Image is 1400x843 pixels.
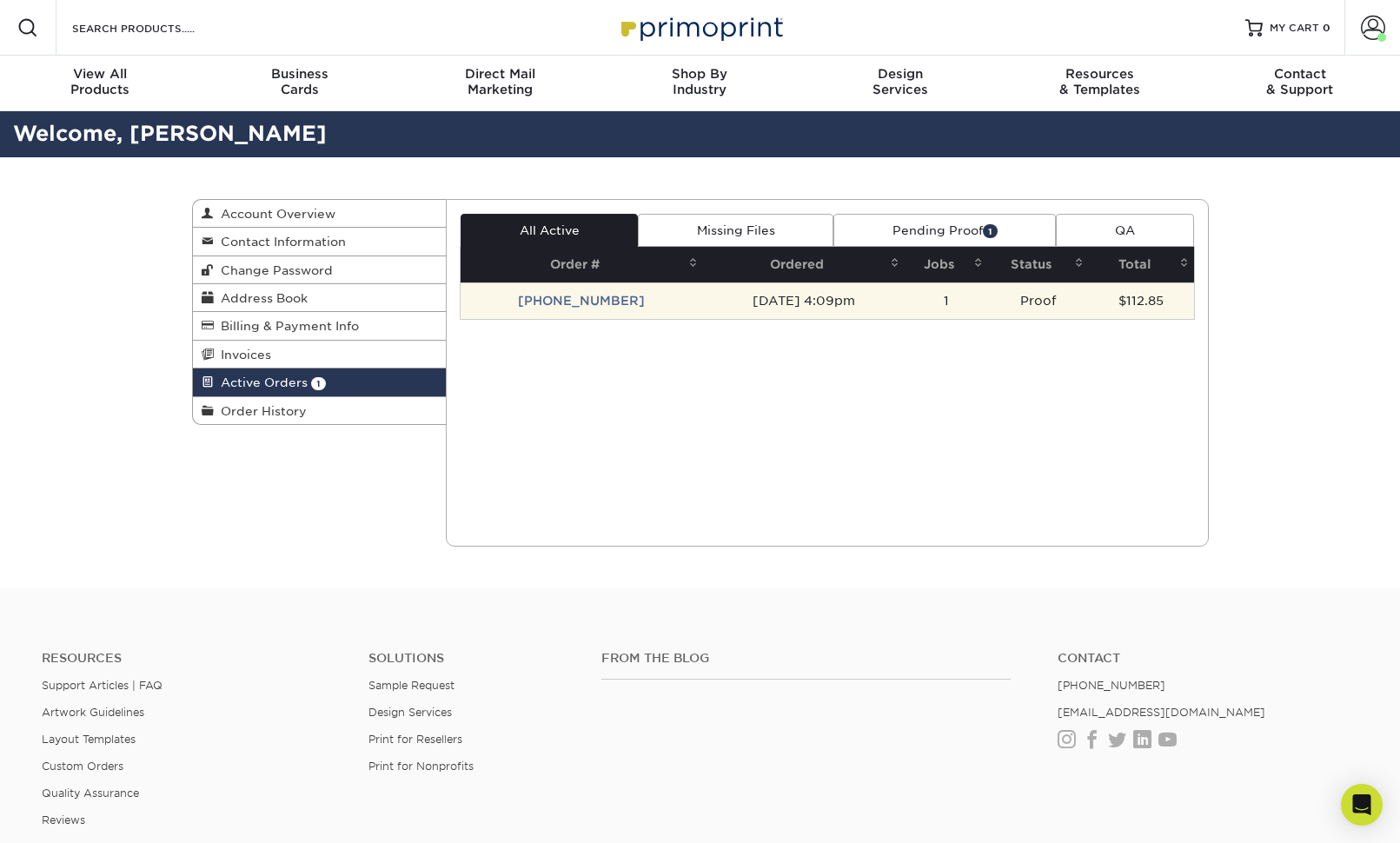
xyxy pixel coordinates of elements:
[1000,66,1200,97] div: & Templates
[600,66,800,97] div: Industry
[1058,706,1265,719] a: [EMAIL_ADDRESS][DOMAIN_NAME]
[42,706,144,719] a: Artwork Guidelines
[200,66,400,97] div: Cards
[214,235,346,249] span: Contact Information
[703,282,905,319] td: [DATE] 4:09pm
[400,66,600,97] div: Marketing
[193,368,447,396] a: Active Orders 1
[1089,282,1194,319] td: $112.85
[983,224,998,237] span: 1
[461,247,703,282] th: Order #
[601,651,1012,666] h4: From the Blog
[1323,22,1330,34] span: 0
[1089,247,1194,282] th: Total
[988,247,1089,282] th: Status
[368,760,474,773] a: Print for Nonprofits
[42,787,139,800] a: Quality Assurance
[214,263,333,277] span: Change Password
[200,56,400,111] a: BusinessCards
[600,66,800,82] span: Shop By
[193,256,447,284] a: Change Password
[1000,66,1200,82] span: Resources
[600,56,800,111] a: Shop ByIndustry
[461,214,638,247] a: All Active
[193,228,447,256] a: Contact Information
[800,66,1000,97] div: Services
[400,66,600,82] span: Direct Mail
[905,282,988,319] td: 1
[400,56,600,111] a: Direct MailMarketing
[614,9,787,46] img: Primoprint
[1200,66,1400,82] span: Contact
[42,733,136,746] a: Layout Templates
[368,733,462,746] a: Print for Resellers
[193,312,447,340] a: Billing & Payment Info
[193,397,447,424] a: Order History
[42,760,123,773] a: Custom Orders
[200,66,400,82] span: Business
[214,348,271,362] span: Invoices
[214,291,308,305] span: Address Book
[988,282,1089,319] td: Proof
[193,284,447,312] a: Address Book
[800,56,1000,111] a: DesignServices
[193,200,447,228] a: Account Overview
[42,651,342,666] h4: Resources
[1058,651,1358,666] a: Contact
[905,247,988,282] th: Jobs
[368,706,452,719] a: Design Services
[214,404,307,418] span: Order History
[833,214,1056,247] a: Pending Proof1
[368,651,575,666] h4: Solutions
[703,247,905,282] th: Ordered
[1341,784,1383,826] div: Open Intercom Messenger
[1058,679,1165,692] a: [PHONE_NUMBER]
[1270,21,1319,36] span: MY CART
[1056,214,1193,247] a: QA
[311,377,326,390] span: 1
[1200,66,1400,97] div: & Support
[214,319,359,333] span: Billing & Payment Info
[70,17,240,38] input: SEARCH PRODUCTS.....
[214,375,308,389] span: Active Orders
[461,282,703,319] td: [PHONE_NUMBER]
[800,66,1000,82] span: Design
[42,679,163,692] a: Support Articles | FAQ
[42,813,85,826] a: Reviews
[193,341,447,368] a: Invoices
[638,214,833,247] a: Missing Files
[1000,56,1200,111] a: Resources& Templates
[1200,56,1400,111] a: Contact& Support
[368,679,455,692] a: Sample Request
[214,207,335,221] span: Account Overview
